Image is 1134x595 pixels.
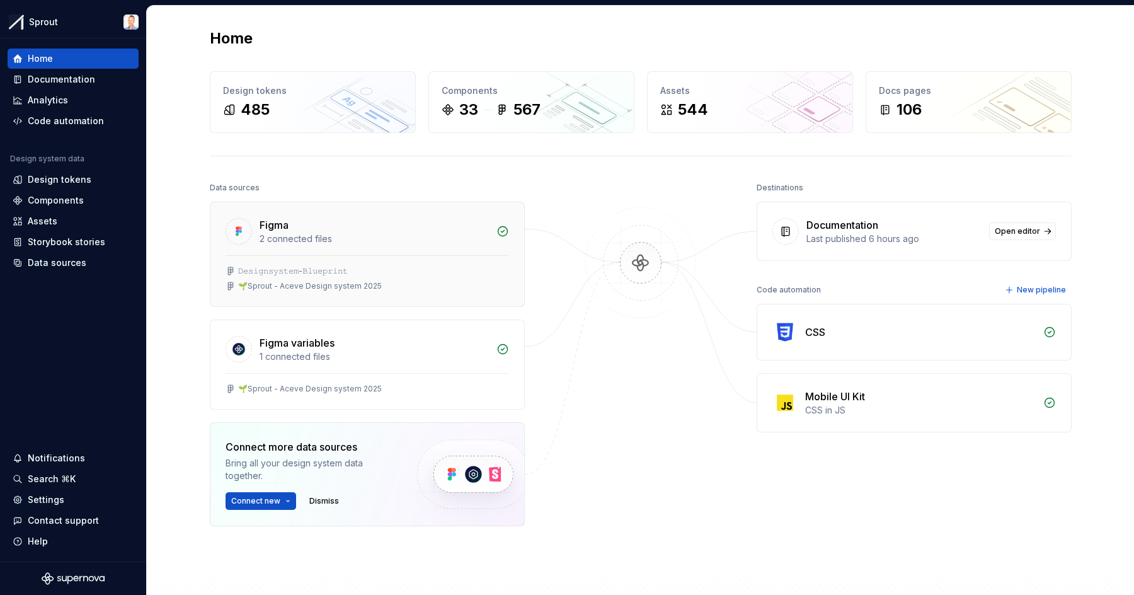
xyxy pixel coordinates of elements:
div: 485 [241,100,270,120]
a: Documentation [8,69,139,90]
a: Home [8,49,139,69]
div: CSS in JS [805,404,1036,417]
a: Storybook stories [8,232,139,252]
a: Figma variables1 connected files🌱Sprout - Aceve Design system 2025 [210,320,525,410]
img: Eddie Persson [123,14,139,30]
a: Assets544 [647,71,853,133]
div: Analytics [28,94,68,107]
a: Assets [8,211,139,231]
a: Design tokens [8,170,139,190]
div: Components [28,194,84,207]
a: Open editor [989,222,1056,240]
button: Search ⌘K [8,469,139,489]
div: Figma variables [260,335,335,350]
button: Notifications [8,448,139,468]
div: Design system data [10,154,84,164]
span: Open editor [995,226,1040,236]
a: Code automation [8,111,139,131]
div: Settings [28,494,64,506]
div: Search ⌘K [28,473,76,485]
div: Documentation [806,217,878,233]
a: Analytics [8,90,139,110]
div: 33 [459,100,478,120]
button: Help [8,531,139,552]
button: Connect new [226,492,296,510]
div: Connect more data sources [226,439,396,454]
div: Design tokens [223,84,403,97]
h2: Home [210,28,253,49]
div: CSS [805,325,825,340]
a: Components33567 [428,71,634,133]
div: Figma [260,217,289,233]
a: Settings [8,490,139,510]
a: Data sources [8,253,139,273]
div: 544 [678,100,708,120]
div: Assets [660,84,840,97]
a: Design tokens485 [210,71,416,133]
span: New pipeline [1017,285,1066,295]
div: Storybook stories [28,236,105,248]
div: Data sources [210,179,260,197]
div: Assets [28,215,57,228]
div: Bring all your design system data together. [226,457,396,482]
div: Help [28,535,48,548]
div: Documentation [28,73,95,86]
div: Destinations [757,179,803,197]
div: Docs pages [879,84,1058,97]
span: Connect new [231,496,280,506]
span: Dismiss [309,496,339,506]
div: 1 connected files [260,350,489,363]
div: Home [28,52,53,65]
div: Components [442,84,621,97]
div: Contact support [28,514,99,527]
div: Last published 6 hours ago [806,233,982,245]
div: Code automation [28,115,104,127]
div: 𝙳𝚎𝚜𝚒𝚐𝚗𝚜𝚢𝚜𝚝𝚎𝚖-𝙱𝚕𝚞𝚎𝚙𝚛𝚒𝚗𝚝 [238,266,348,276]
div: Data sources [28,257,86,269]
div: 2 connected files [260,233,489,245]
div: Sprout [29,16,58,28]
div: Mobile UI Kit [805,389,865,404]
svg: Supernova Logo [42,572,105,585]
button: Contact support [8,511,139,531]
div: Design tokens [28,173,91,186]
div: 🌱Sprout - Aceve Design system 2025 [238,384,382,394]
div: 🌱Sprout - Aceve Design system 2025 [238,281,382,291]
div: Code automation [757,281,821,299]
img: b6c2a6ff-03c2-4811-897b-2ef07e5e0e51.png [9,14,24,30]
button: New pipeline [1001,281,1072,299]
a: Components [8,190,139,211]
a: Figma2 connected files𝙳𝚎𝚜𝚒𝚐𝚗𝚜𝚢𝚜𝚝𝚎𝚖-𝙱𝚕𝚞𝚎𝚙𝚛𝚒𝚗𝚝🌱Sprout - Aceve Design system 2025 [210,202,525,307]
div: 106 [896,100,922,120]
a: Docs pages106 [866,71,1072,133]
div: Notifications [28,452,85,465]
button: SproutEddie Persson [3,8,144,35]
button: Dismiss [304,492,345,510]
div: 567 [513,100,541,120]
